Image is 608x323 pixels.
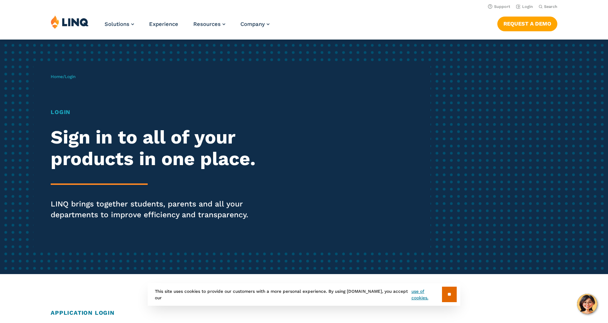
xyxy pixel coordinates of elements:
[51,127,285,170] h2: Sign in to all of your products in one place.
[411,288,442,301] a: use of cookies.
[105,21,134,27] a: Solutions
[51,74,75,79] span: /
[497,15,557,31] nav: Button Navigation
[149,21,178,27] a: Experience
[51,74,63,79] a: Home
[148,283,460,306] div: This site uses cookies to provide our customers with a more personal experience. By using [DOMAIN...
[544,4,557,9] span: Search
[240,21,265,27] span: Company
[51,15,89,29] img: LINQ | K‑12 Software
[65,74,75,79] span: Login
[539,4,557,9] button: Open Search Bar
[516,4,533,9] a: Login
[193,21,225,27] a: Resources
[51,108,285,117] h1: Login
[105,21,129,27] span: Solutions
[488,4,510,9] a: Support
[577,294,597,314] button: Hello, have a question? Let’s chat.
[51,199,285,220] p: LINQ brings together students, parents and all your departments to improve efficiency and transpa...
[240,21,270,27] a: Company
[193,21,221,27] span: Resources
[105,15,270,39] nav: Primary Navigation
[497,17,557,31] a: Request a Demo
